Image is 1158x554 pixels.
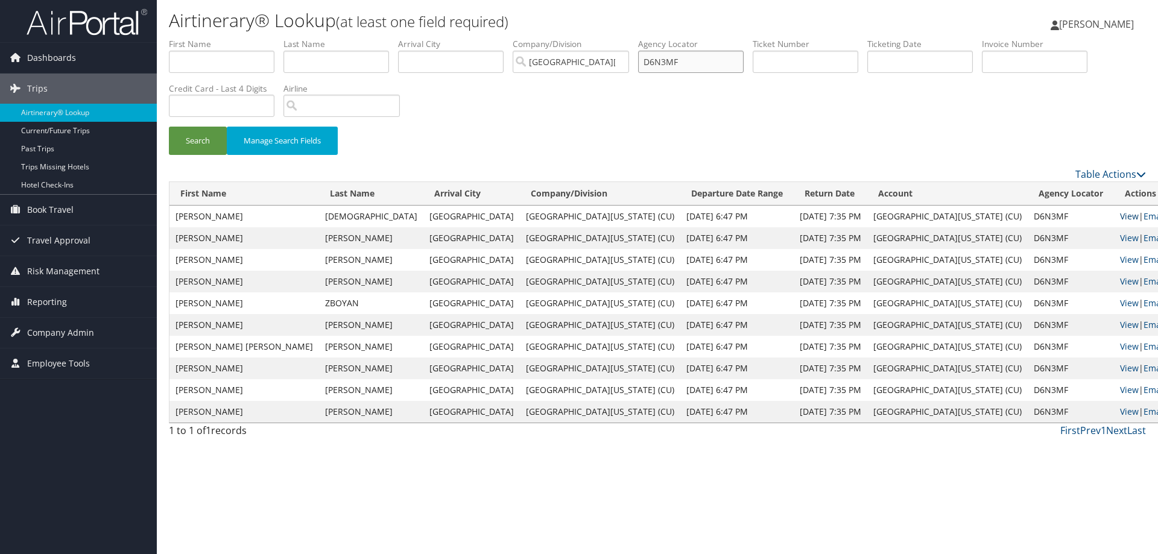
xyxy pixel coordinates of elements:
td: D6N3MF [1028,206,1114,227]
td: [DATE] 7:35 PM [794,292,867,314]
td: D6N3MF [1028,314,1114,336]
td: [GEOGRAPHIC_DATA][US_STATE] (CU) [520,271,680,292]
td: [GEOGRAPHIC_DATA][US_STATE] (CU) [867,206,1028,227]
a: View [1120,297,1139,309]
td: [DATE] 7:35 PM [794,206,867,227]
a: View [1120,384,1139,395]
th: Departure Date Range: activate to sort column ascending [680,182,794,206]
td: [DATE] 6:47 PM [680,227,794,249]
td: [GEOGRAPHIC_DATA][US_STATE] (CU) [867,401,1028,423]
td: [DATE] 7:35 PM [794,314,867,336]
a: View [1120,275,1139,287]
td: [GEOGRAPHIC_DATA][US_STATE] (CU) [520,227,680,249]
a: View [1120,210,1139,222]
td: [GEOGRAPHIC_DATA][US_STATE] (CU) [520,379,680,401]
td: [GEOGRAPHIC_DATA][US_STATE] (CU) [867,379,1028,401]
button: Search [169,127,227,155]
label: Arrival City [398,38,513,50]
td: [GEOGRAPHIC_DATA][US_STATE] (CU) [867,227,1028,249]
td: [GEOGRAPHIC_DATA] [423,271,520,292]
th: Account: activate to sort column ascending [867,182,1028,206]
span: Company Admin [27,318,94,348]
td: [DATE] 6:47 PM [680,292,794,314]
td: [GEOGRAPHIC_DATA][US_STATE] (CU) [520,357,680,379]
label: Agency Locator [638,38,753,50]
td: [PERSON_NAME] [169,227,319,249]
a: View [1120,254,1139,265]
td: D6N3MF [1028,227,1114,249]
td: [PERSON_NAME] [319,314,423,336]
td: [PERSON_NAME] [169,249,319,271]
td: [PERSON_NAME] [169,292,319,314]
td: [PERSON_NAME] [319,401,423,423]
td: [GEOGRAPHIC_DATA][US_STATE] (CU) [867,249,1028,271]
span: Employee Tools [27,348,90,379]
td: [GEOGRAPHIC_DATA] [423,401,520,423]
td: [GEOGRAPHIC_DATA] [423,206,520,227]
a: [PERSON_NAME] [1051,6,1146,42]
td: [PERSON_NAME] [319,379,423,401]
td: [DATE] 6:47 PM [680,271,794,292]
td: [GEOGRAPHIC_DATA][US_STATE] (CU) [520,336,680,357]
label: Ticket Number [753,38,867,50]
a: View [1120,232,1139,244]
img: airportal-logo.png [27,8,147,36]
th: Last Name: activate to sort column ascending [319,182,423,206]
td: [GEOGRAPHIC_DATA][US_STATE] (CU) [867,336,1028,357]
td: [DATE] 7:35 PM [794,357,867,379]
td: [DATE] 7:35 PM [794,379,867,401]
a: Next [1106,424,1127,437]
a: View [1120,341,1139,352]
td: [GEOGRAPHIC_DATA][US_STATE] (CU) [867,314,1028,336]
td: [DATE] 7:35 PM [794,336,867,357]
td: D6N3MF [1028,249,1114,271]
td: [GEOGRAPHIC_DATA][US_STATE] (CU) [520,401,680,423]
td: [DATE] 7:35 PM [794,271,867,292]
td: [GEOGRAPHIC_DATA][US_STATE] (CU) [867,271,1028,292]
td: [DEMOGRAPHIC_DATA] [319,206,423,227]
td: [GEOGRAPHIC_DATA][US_STATE] (CU) [520,314,680,336]
td: [PERSON_NAME] [169,379,319,401]
th: Arrival City: activate to sort column ascending [423,182,520,206]
a: View [1120,319,1139,330]
a: Prev [1080,424,1101,437]
td: D6N3MF [1028,401,1114,423]
th: First Name: activate to sort column ascending [169,182,319,206]
td: [DATE] 6:47 PM [680,314,794,336]
td: ZBOYAN [319,292,423,314]
td: [PERSON_NAME] [319,271,423,292]
td: [GEOGRAPHIC_DATA][US_STATE] (CU) [867,292,1028,314]
a: First [1060,424,1080,437]
label: Last Name [283,38,398,50]
span: Travel Approval [27,225,90,256]
label: Invoice Number [982,38,1096,50]
td: [GEOGRAPHIC_DATA][US_STATE] (CU) [867,357,1028,379]
span: Risk Management [27,256,100,286]
td: [GEOGRAPHIC_DATA] [423,292,520,314]
span: Book Travel [27,195,74,225]
td: [DATE] 6:47 PM [680,401,794,423]
td: D6N3MF [1028,379,1114,401]
label: Company/Division [513,38,638,50]
td: [DATE] 7:35 PM [794,227,867,249]
td: [PERSON_NAME] [169,357,319,379]
th: Return Date: activate to sort column ascending [794,182,867,206]
td: [PERSON_NAME] [169,314,319,336]
td: [GEOGRAPHIC_DATA][US_STATE] (CU) [520,249,680,271]
td: [DATE] 6:47 PM [680,336,794,357]
td: D6N3MF [1028,292,1114,314]
td: [DATE] 7:35 PM [794,249,867,271]
span: Trips [27,74,48,104]
h1: Airtinerary® Lookup [169,8,820,33]
span: [PERSON_NAME] [1059,17,1134,31]
td: [GEOGRAPHIC_DATA][US_STATE] (CU) [520,206,680,227]
a: 1 [1101,424,1106,437]
small: (at least one field required) [336,11,508,31]
td: [DATE] 6:47 PM [680,206,794,227]
td: [GEOGRAPHIC_DATA] [423,227,520,249]
td: [DATE] 7:35 PM [794,401,867,423]
td: [PERSON_NAME] [319,336,423,357]
button: Manage Search Fields [227,127,338,155]
span: Reporting [27,287,67,317]
td: [GEOGRAPHIC_DATA] [423,357,520,379]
